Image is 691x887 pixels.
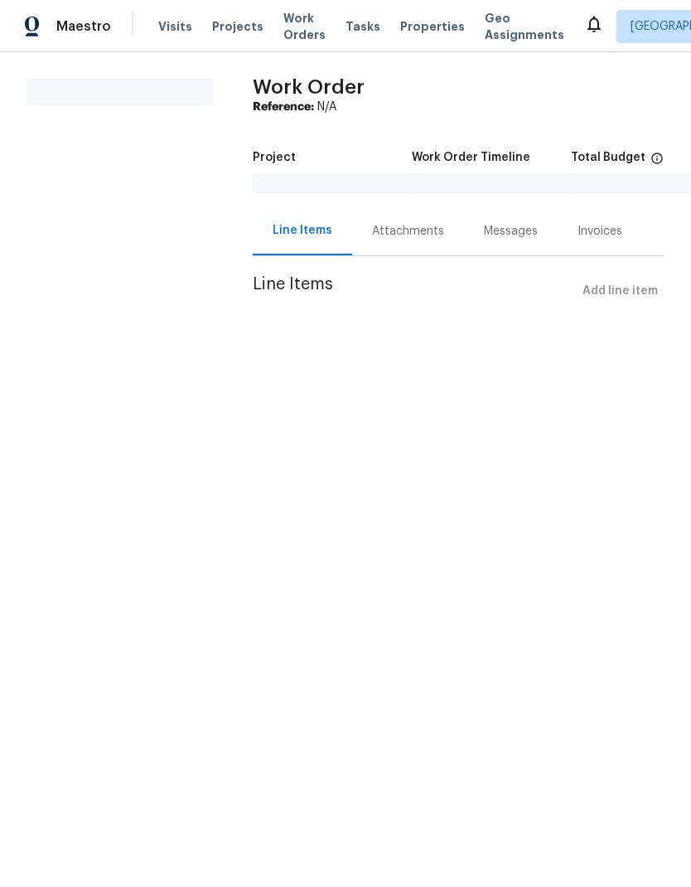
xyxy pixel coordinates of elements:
[400,18,465,35] span: Properties
[273,222,332,239] div: Line Items
[577,223,622,240] div: Invoices
[283,10,326,43] span: Work Orders
[253,99,664,115] div: N/A
[484,223,538,240] div: Messages
[212,18,263,35] span: Projects
[372,223,444,240] div: Attachments
[412,152,530,163] h5: Work Order Timeline
[571,152,645,163] h5: Total Budget
[56,18,111,35] span: Maestro
[345,21,380,32] span: Tasks
[253,152,296,163] h5: Project
[253,101,314,113] b: Reference:
[650,152,664,173] span: The total cost of line items that have been proposed by Opendoor. This sum includes line items th...
[485,10,564,43] span: Geo Assignments
[253,77,365,97] span: Work Order
[253,276,576,307] span: Line Items
[158,18,192,35] span: Visits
